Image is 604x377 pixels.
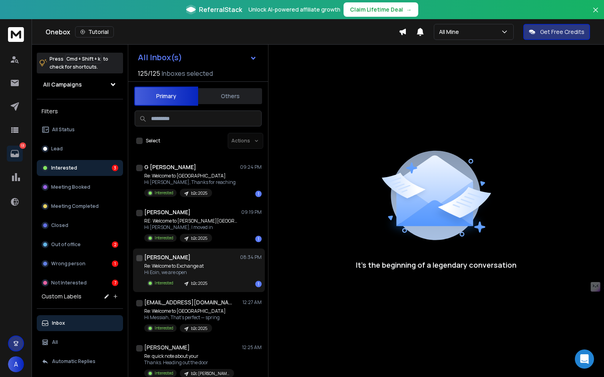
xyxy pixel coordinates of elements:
p: Interested [155,325,173,331]
p: Hi [PERSON_NAME], Thanks for reaching [144,179,236,186]
button: Closed [37,217,123,233]
h1: [PERSON_NAME] [144,343,190,351]
h1: [EMAIL_ADDRESS][DOMAIN_NAME] [144,298,232,306]
p: Closed [51,222,68,229]
p: Lead [51,146,63,152]
p: Hi [PERSON_NAME], I moved in [144,224,240,231]
p: Unlock AI-powered affiliate growth [248,6,340,14]
p: Meeting Completed [51,203,99,209]
button: Lead [37,141,123,157]
p: Interested [51,165,77,171]
button: Interested3 [37,160,123,176]
button: A [8,356,24,372]
div: 1 [112,261,118,267]
h1: All Campaigns [43,81,82,89]
p: 12:25 AM [242,344,262,351]
p: All Status [52,126,75,133]
p: Meeting Booked [51,184,90,190]
p: 13 [20,142,26,149]
p: Hi Messiah, That’s perfect — spring [144,314,226,321]
p: All [52,339,58,345]
p: b2c [PERSON_NAME] 2025 [191,371,229,377]
button: Claim Lifetime Deal→ [344,2,418,17]
p: Re: Welcome to [GEOGRAPHIC_DATA] [144,308,226,314]
button: Primary [134,87,198,106]
p: 09:19 PM [241,209,262,215]
p: It’s the beginning of a legendary conversation [356,259,517,270]
button: Not Interested7 [37,275,123,291]
button: All Inbox(s) [131,49,263,65]
button: All Campaigns [37,77,123,93]
div: 1 [255,191,262,197]
div: Open Intercom Messenger [575,349,594,369]
button: Meeting Booked [37,179,123,195]
h3: Filters [37,106,123,117]
p: b2c 2025 [191,280,207,286]
p: Hi Eoin, we are open [144,269,212,276]
button: Tutorial [75,26,114,38]
p: 12:27 AM [242,299,262,306]
button: Automatic Replies [37,353,123,369]
div: 1 [255,236,262,242]
p: All Mine [439,28,462,36]
p: Re: quick note about your [144,353,234,359]
p: Press to check for shortcuts. [50,55,108,71]
h3: Inboxes selected [162,69,213,78]
p: b2c 2025 [191,235,207,241]
div: Onebox [46,26,399,38]
p: 09:24 PM [240,164,262,170]
div: 1 [255,281,262,287]
p: RE: Welcome to [PERSON_NAME][GEOGRAPHIC_DATA] [144,218,240,224]
button: Inbox [37,315,123,331]
p: Interested [155,190,173,196]
div: 7 [112,280,118,286]
p: Wrong person [51,261,85,267]
span: → [406,6,412,14]
button: Get Free Credits [523,24,590,40]
div: 3 [112,165,118,171]
button: Close banner [590,5,601,24]
h1: [PERSON_NAME] [144,208,191,216]
p: Inbox [52,320,65,326]
p: Thanks. Heading out the door [144,359,234,366]
h1: All Inbox(s) [138,53,182,61]
h3: Custom Labels [42,292,81,300]
p: Get Free Credits [540,28,584,36]
a: 13 [7,146,23,162]
label: Select [146,138,160,144]
button: Others [198,87,262,105]
p: Interested [155,280,173,286]
p: Re: Welcome to Exchange at [144,263,212,269]
p: Re: Welcome to [GEOGRAPHIC_DATA] [144,173,236,179]
p: Automatic Replies [52,358,95,365]
button: All [37,334,123,350]
p: b2c 2025 [191,326,207,332]
span: 125 / 125 [138,69,160,78]
button: All Status [37,122,123,138]
div: 2 [112,241,118,248]
button: Wrong person1 [37,256,123,272]
button: Meeting Completed [37,198,123,214]
span: Cmd + Shift + k [65,54,101,63]
p: 08:34 PM [240,254,262,261]
p: Interested [155,235,173,241]
button: Out of office2 [37,237,123,253]
p: Interested [155,370,173,376]
p: Not Interested [51,280,87,286]
p: Out of office [51,241,81,248]
span: ReferralStack [199,5,242,14]
h1: [PERSON_NAME] [144,253,191,261]
h1: G [PERSON_NAME] [144,163,196,171]
p: b2c 2025 [191,190,207,196]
